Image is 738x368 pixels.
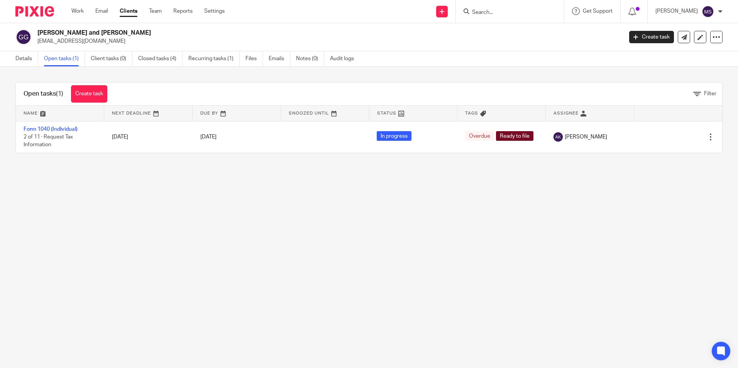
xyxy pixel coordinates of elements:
[269,51,290,66] a: Emails
[629,31,674,43] a: Create task
[188,51,240,66] a: Recurring tasks (1)
[245,51,263,66] a: Files
[471,9,541,16] input: Search
[583,8,613,14] span: Get Support
[24,134,73,148] span: 2 of 11 · Request Tax Information
[15,6,54,17] img: Pixie
[44,51,85,66] a: Open tasks (1)
[289,111,329,115] span: Snoozed Until
[377,131,411,141] span: In progress
[15,51,38,66] a: Details
[71,7,84,15] a: Work
[655,7,698,15] p: [PERSON_NAME]
[71,85,107,103] a: Create task
[330,51,360,66] a: Audit logs
[56,91,63,97] span: (1)
[138,51,183,66] a: Closed tasks (4)
[173,7,193,15] a: Reports
[37,29,501,37] h2: [PERSON_NAME] and [PERSON_NAME]
[204,7,225,15] a: Settings
[24,90,63,98] h1: Open tasks
[37,37,618,45] p: [EMAIL_ADDRESS][DOMAIN_NAME]
[296,51,324,66] a: Notes (0)
[553,132,563,142] img: svg%3E
[465,131,494,141] span: Overdue
[120,7,137,15] a: Clients
[104,121,193,153] td: [DATE]
[24,127,78,132] a: Form 1040 (Individual)
[149,7,162,15] a: Team
[91,51,132,66] a: Client tasks (0)
[377,111,396,115] span: Status
[15,29,32,45] img: svg%3E
[465,111,478,115] span: Tags
[565,133,607,141] span: [PERSON_NAME]
[200,134,217,140] span: [DATE]
[496,131,533,141] span: Ready to file
[704,91,716,96] span: Filter
[702,5,714,18] img: svg%3E
[95,7,108,15] a: Email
